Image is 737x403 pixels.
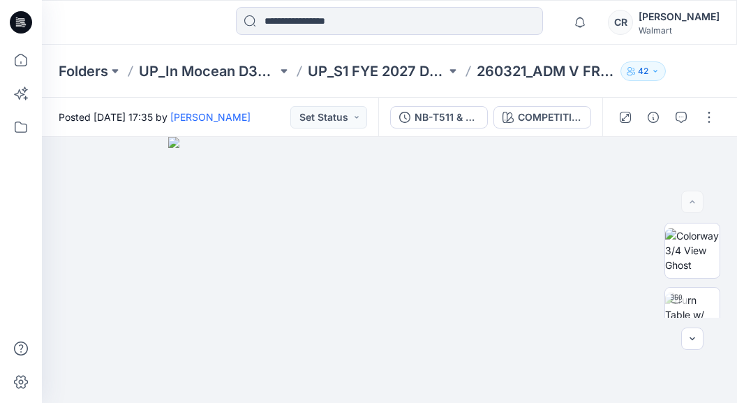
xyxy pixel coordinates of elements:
[59,61,108,81] a: Folders
[170,111,251,123] a: [PERSON_NAME]
[390,106,488,129] button: NB-T511 & NB-B508
[639,25,720,36] div: Walmart
[415,110,479,125] div: NB-T511 & NB-B508
[308,61,446,81] a: UP_S1 FYE 2027 D34 YA NoBo Swim InMocean
[642,106,664,129] button: Details
[665,228,720,272] img: Colorway 3/4 View Ghost
[139,61,277,81] a: UP_In Mocean D34 YA NoBo Swim
[620,61,666,81] button: 42
[665,293,720,337] img: Turn Table w/ Avatar
[518,110,582,125] div: COMPETITIVE ORANGE
[477,61,615,81] p: 260321_ADM V FRONT BRALETTE
[59,110,251,124] span: Posted [DATE] 17:35 by
[168,137,611,403] img: eyJhbGciOiJIUzI1NiIsImtpZCI6IjAiLCJzbHQiOiJzZXMiLCJ0eXAiOiJKV1QifQ.eyJkYXRhIjp7InR5cGUiOiJzdG9yYW...
[493,106,591,129] button: COMPETITIVE ORANGE
[608,10,633,35] div: CR
[638,64,648,79] p: 42
[639,8,720,25] div: [PERSON_NAME]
